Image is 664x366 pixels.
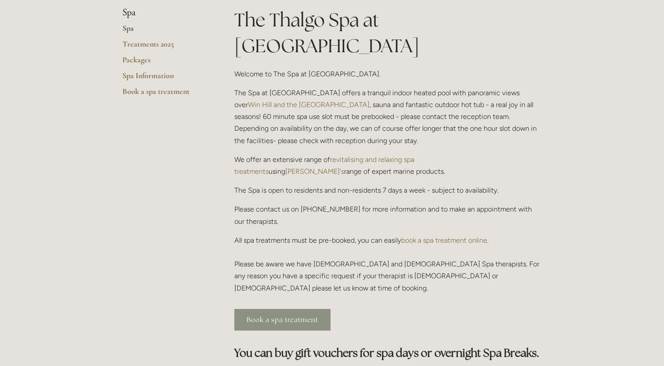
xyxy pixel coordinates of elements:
p: The Spa is open to residents and non-residents 7 days a week - subject to availability. [234,184,542,196]
a: Spa Information [122,71,206,86]
li: Spa [122,7,206,18]
a: Book a spa treatment [122,86,206,102]
a: Packages [122,55,206,71]
p: Please contact us on [PHONE_NUMBER] for more information and to make an appointment with our ther... [234,203,542,227]
a: Win Hill and the [GEOGRAPHIC_DATA] [248,100,370,109]
p: All spa treatments must be pre-booked, you can easily . Please be aware we have [DEMOGRAPHIC_DATA... [234,234,542,294]
strong: You can buy gift vouchers for spa days or overnight Spa Breaks. [234,346,539,360]
a: [PERSON_NAME]'s [285,167,344,176]
a: Treatments 2025 [122,39,206,55]
a: Book a spa treatment [234,309,330,330]
a: book a spa treatment online [401,236,487,244]
a: Spa [122,23,206,39]
p: Welcome to The Spa at [GEOGRAPHIC_DATA]. [234,68,542,80]
p: The Spa at [GEOGRAPHIC_DATA] offers a tranquil indoor heated pool with panoramic views over , sau... [234,87,542,147]
p: We offer an extensive range of using range of expert marine products. [234,154,542,177]
h1: The Thalgo Spa at [GEOGRAPHIC_DATA] [234,7,542,59]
